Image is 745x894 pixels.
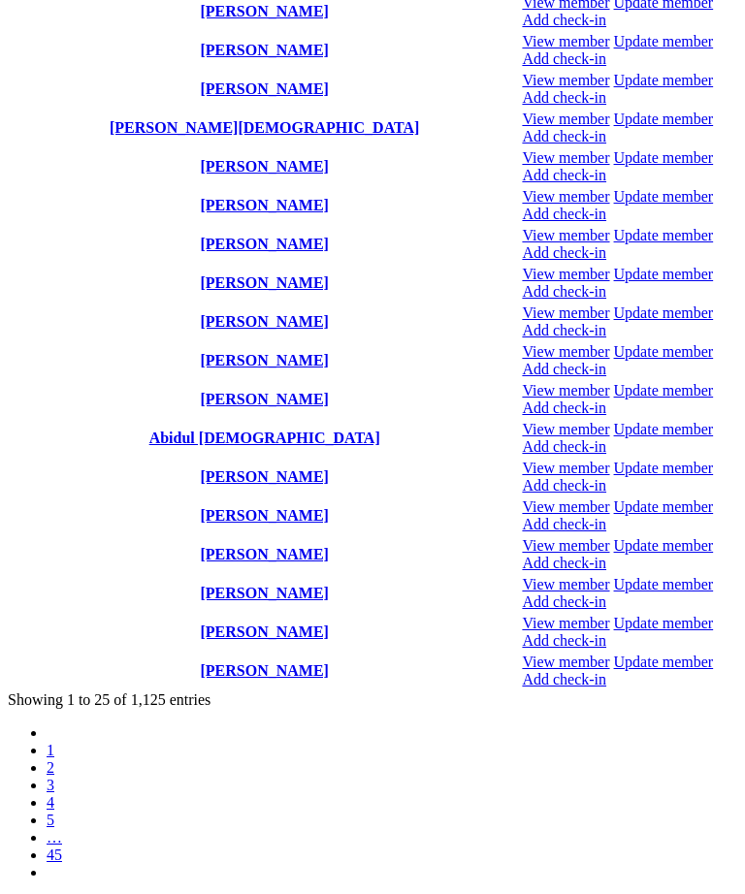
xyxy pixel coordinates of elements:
a: [PERSON_NAME] [200,546,328,562]
a: Add check-in [522,89,606,106]
a: Update member [614,498,714,515]
a: Update member [614,615,714,631]
a: View member [522,149,609,166]
a: 45 [47,846,62,863]
a: [PERSON_NAME] [200,623,328,640]
a: [PERSON_NAME] [200,313,328,330]
a: 1 [47,742,54,758]
a: View member [522,111,609,127]
a: View member [522,498,609,515]
a: View member [522,72,609,88]
a: View member [522,615,609,631]
a: View member [522,343,609,360]
a: Add check-in [522,12,606,28]
a: [PERSON_NAME] [200,662,328,679]
a: Add check-in [522,399,606,416]
a: Add check-in [522,593,606,610]
a: Add check-in [522,555,606,571]
a: View member [522,576,609,592]
a: [PERSON_NAME] [200,274,328,291]
a: Update member [614,227,714,243]
a: Add check-in [522,167,606,183]
a: View member [522,188,609,205]
a: Update member [614,421,714,437]
a: Add check-in [522,438,606,455]
a: [PERSON_NAME][DEMOGRAPHIC_DATA] [110,119,419,136]
a: View member [522,654,609,670]
a: Add check-in [522,516,606,532]
a: 2 [47,759,54,776]
a: Add check-in [522,361,606,377]
a: Update member [614,460,714,476]
a: Update member [614,266,714,282]
a: [PERSON_NAME] [200,3,328,19]
a: [PERSON_NAME] [200,352,328,368]
a: Add check-in [522,632,606,649]
a: [PERSON_NAME] [200,197,328,213]
a: Abidul [DEMOGRAPHIC_DATA] [149,430,380,446]
a: Update member [614,188,714,205]
a: View member [522,266,609,282]
a: View member [522,304,609,321]
a: 4 [47,794,54,811]
a: Update member [614,304,714,321]
a: [PERSON_NAME] [200,236,328,252]
a: Add check-in [522,244,606,261]
a: View member [522,382,609,399]
a: Update member [614,343,714,360]
a: View member [522,33,609,49]
a: [PERSON_NAME] [200,391,328,407]
a: 3 [47,777,54,793]
a: … [47,829,62,846]
a: [PERSON_NAME] [200,468,328,485]
a: View member [522,460,609,476]
a: Update member [614,382,714,399]
a: View member [522,421,609,437]
a: Add check-in [522,322,606,338]
a: Update member [614,72,714,88]
a: Add check-in [522,206,606,222]
a: View member [522,227,609,243]
a: Add check-in [522,283,606,300]
a: Update member [614,654,714,670]
a: [PERSON_NAME] [200,80,328,97]
a: Add check-in [522,50,606,67]
a: Update member [614,537,714,554]
a: Add check-in [522,671,606,687]
a: [PERSON_NAME] [200,585,328,601]
a: Add check-in [522,477,606,494]
a: Update member [614,111,714,127]
a: 5 [47,812,54,828]
div: Showing 1 to 25 of 1,125 entries [8,691,737,709]
a: [PERSON_NAME] [200,42,328,58]
a: Add check-in [522,128,606,144]
a: [PERSON_NAME] [200,158,328,175]
a: View member [522,537,609,554]
a: Update member [614,149,714,166]
a: Update member [614,576,714,592]
a: Update member [614,33,714,49]
a: [PERSON_NAME] [200,507,328,524]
